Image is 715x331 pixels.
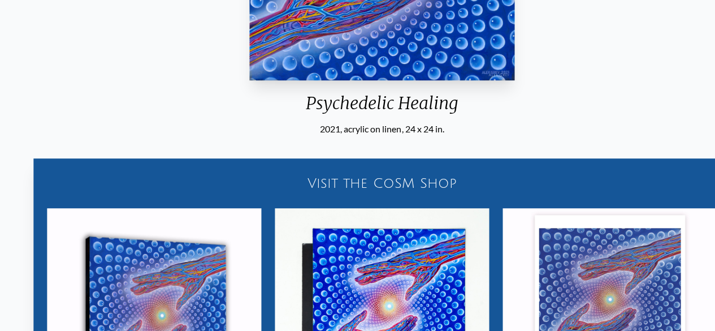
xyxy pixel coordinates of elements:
[245,93,519,122] div: Psychedelic Healing
[245,122,519,136] div: 2021, acrylic on linen, 24 x 24 in.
